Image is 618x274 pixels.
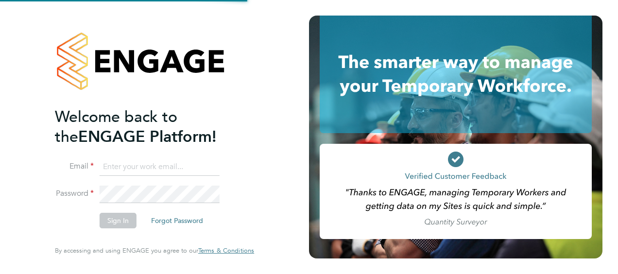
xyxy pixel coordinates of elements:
label: Email [55,161,94,171]
input: Enter your work email... [100,158,220,176]
span: Terms & Conditions [198,246,254,255]
button: Sign In [100,213,137,228]
span: By accessing and using ENGAGE you agree to our [55,246,254,255]
h2: ENGAGE Platform! [55,107,244,147]
label: Password [55,188,94,199]
a: Terms & Conditions [198,247,254,255]
span: Welcome back to the [55,107,177,146]
button: Forgot Password [143,213,211,228]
